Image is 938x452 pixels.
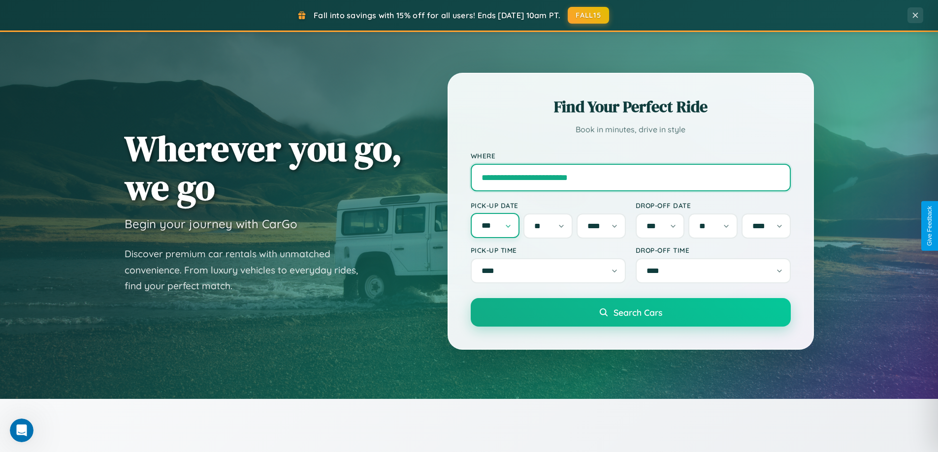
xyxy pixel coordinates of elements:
[471,151,791,160] label: Where
[471,122,791,137] p: Book in minutes, drive in style
[471,246,626,254] label: Pick-up Time
[636,201,791,210] label: Drop-off Date
[636,246,791,254] label: Drop-off Time
[471,298,791,327] button: Search Cars
[125,129,402,207] h1: Wherever you go, we go
[926,206,933,246] div: Give Feedback
[125,216,297,231] h3: Begin your journey with CarGo
[125,246,371,294] p: Discover premium car rentals with unmatched convenience. From luxury vehicles to everyday rides, ...
[471,96,791,118] h2: Find Your Perfect Ride
[614,307,662,318] span: Search Cars
[568,7,609,24] button: FALL15
[10,419,33,442] iframe: Intercom live chat
[471,201,626,210] label: Pick-up Date
[314,10,560,20] span: Fall into savings with 15% off for all users! Ends [DATE] 10am PT.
